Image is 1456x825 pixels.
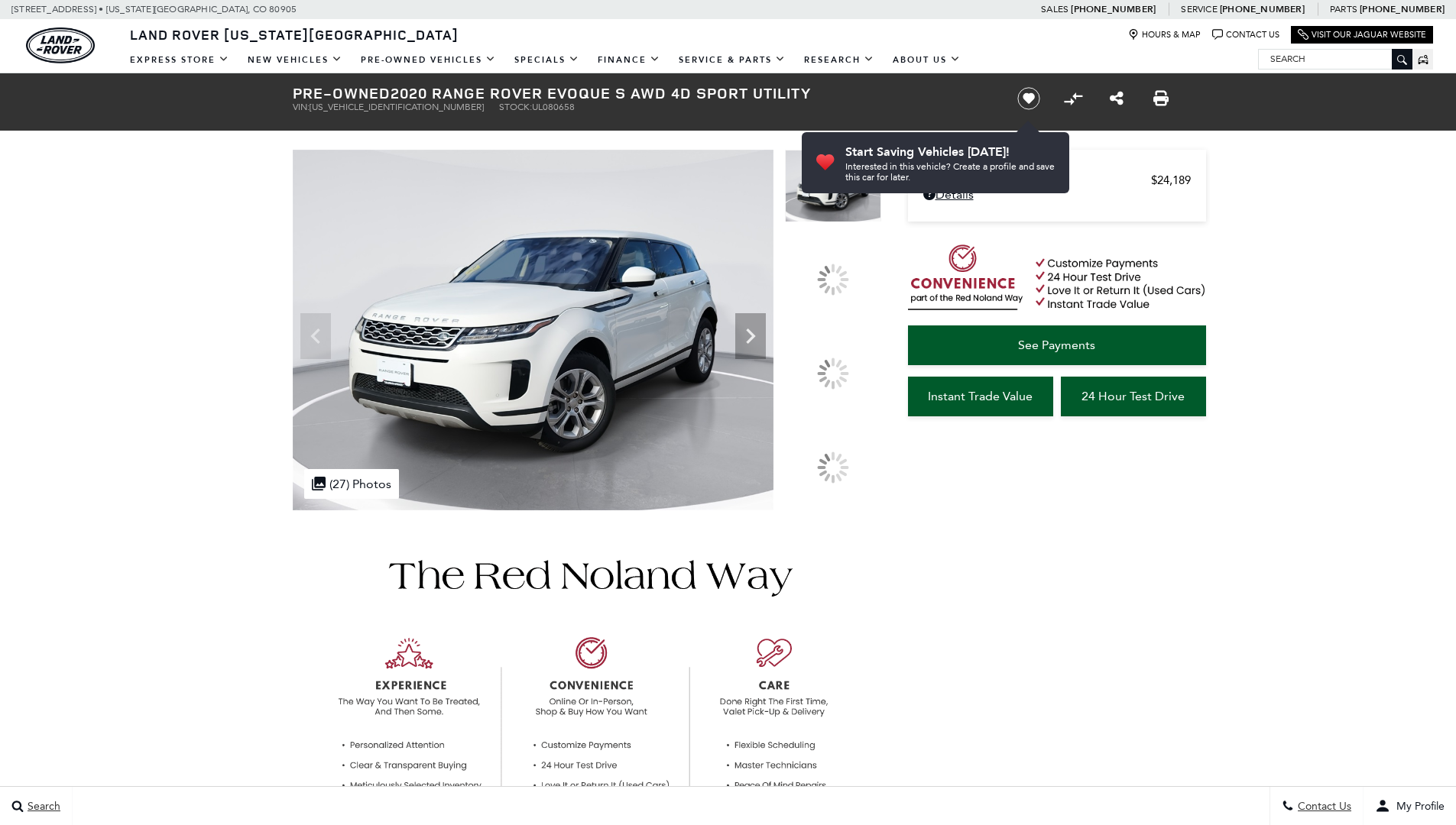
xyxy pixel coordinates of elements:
a: Contact Us [1212,29,1279,40]
span: Search [24,800,60,813]
span: Instant Trade Value [928,389,1033,403]
span: See Payments [1018,338,1095,352]
a: Land Rover [US_STATE][GEOGRAPHIC_DATA] [121,25,468,44]
a: Finance [589,47,670,73]
h1: 2020 Range Rover Evoque S AWD 4D Sport Utility [293,85,992,102]
a: Service & Parts [670,47,795,73]
a: Pre-Owned Vehicles [352,47,505,73]
a: Hours & Map [1128,29,1201,40]
a: Instant Trade Value [908,377,1053,416]
span: Sales [1041,4,1068,15]
a: New Vehicles [238,47,352,73]
span: Contact Us [1294,800,1351,813]
a: [PHONE_NUMBER] [1360,3,1445,15]
a: Specials [505,47,589,73]
a: About Us [884,47,970,73]
a: Research [795,47,884,73]
span: My Profile [1390,800,1445,813]
button: Save vehicle [1012,86,1046,111]
nav: Main Navigation [121,47,970,73]
a: [STREET_ADDRESS] • [US_STATE][GEOGRAPHIC_DATA], CO 80905 [11,4,297,15]
a: See Payments [908,325,1206,365]
span: [US_VEHICLE_IDENTIFICATION_NUMBER] [310,102,484,112]
a: Visit Our Jaguar Website [1298,29,1426,40]
span: Stock: [499,102,532,112]
img: Land Rover [26,27,95,63]
img: Used 2020 Fuji White Land Rover S image 1 [785,150,881,222]
div: (27) Photos [304,469,399,499]
button: Compare vehicle [1062,87,1085,110]
div: Next [735,313,766,359]
a: [PHONE_NUMBER] [1220,3,1305,15]
a: 24 Hour Test Drive [1061,377,1206,416]
span: Land Rover [US_STATE][GEOGRAPHIC_DATA] [130,25,459,44]
span: $24,189 [1151,173,1191,187]
input: Search [1259,50,1412,68]
span: Parts [1330,4,1357,15]
button: Open user profile menu [1364,787,1456,825]
a: land-rover [26,27,95,63]
a: Print this Pre-Owned 2020 Range Rover Evoque S AWD 4D Sport Utility [1153,89,1169,108]
a: Retailer Selling Price $24,189 [923,173,1191,187]
span: Service [1181,4,1217,15]
span: UL080658 [532,102,575,112]
a: [PHONE_NUMBER] [1071,3,1156,15]
a: Share this Pre-Owned 2020 Range Rover Evoque S AWD 4D Sport Utility [1110,89,1124,108]
span: 24 Hour Test Drive [1081,389,1185,403]
strong: Pre-Owned [293,82,391,103]
a: Details [923,187,1191,202]
span: VIN: [293,102,310,112]
a: EXPRESS STORE [121,47,238,73]
img: Used 2020 Fuji White Land Rover S image 1 [293,150,773,510]
span: Retailer Selling Price [923,173,1151,187]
